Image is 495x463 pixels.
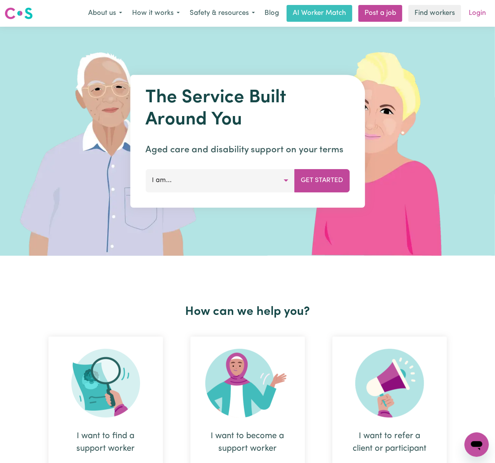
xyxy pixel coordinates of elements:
a: Careseekers logo [5,5,33,22]
div: I want to become a support worker [209,430,287,455]
div: I want to refer a client or participant [351,430,429,455]
a: AI Worker Match [287,5,352,22]
h1: The Service Built Around You [145,87,350,131]
h2: How can we help you? [35,305,461,319]
img: Become Worker [205,349,290,418]
button: About us [83,5,127,21]
div: I want to find a support worker [67,430,145,455]
button: I am... [145,169,295,192]
img: Refer [355,349,424,418]
iframe: Button to launch messaging window [464,432,489,457]
a: Find workers [408,5,461,22]
img: Careseekers logo [5,6,33,20]
button: Get Started [294,169,350,192]
a: Post a job [358,5,402,22]
a: Login [464,5,490,22]
a: Blog [260,5,284,22]
img: Search [71,349,140,418]
button: How it works [127,5,185,21]
button: Safety & resources [185,5,260,21]
p: Aged care and disability support on your terms [145,143,350,157]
